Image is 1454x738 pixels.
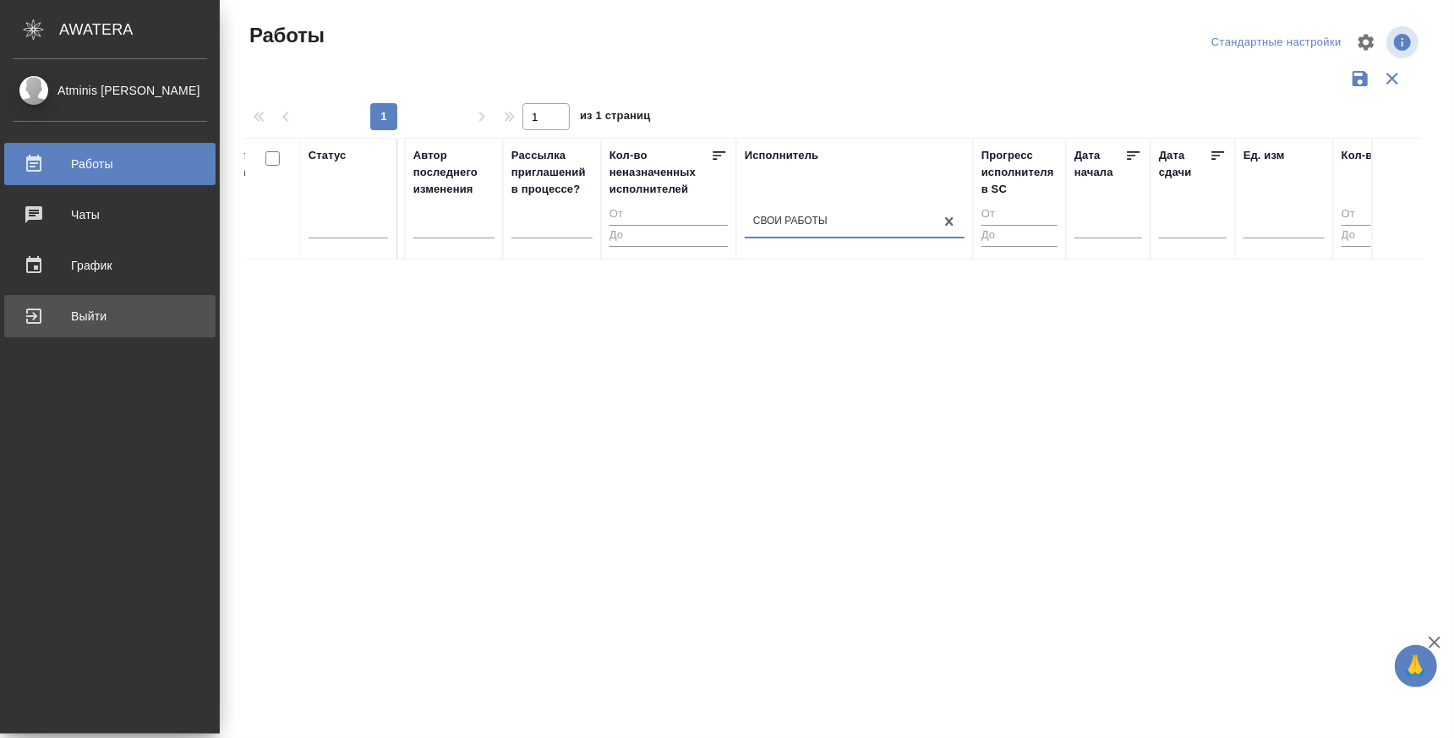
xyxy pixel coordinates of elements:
[59,13,220,46] div: AWATERA
[4,194,216,236] a: Чаты
[1074,147,1125,181] div: Дата начала
[1402,648,1430,684] span: 🙏
[1207,30,1346,56] div: split button
[413,147,495,198] div: Автор последнего изменения
[981,147,1058,198] div: Прогресс исполнителя в SC
[1376,63,1408,95] button: Сбросить фильтры
[609,205,728,226] input: От
[1342,225,1409,246] input: До
[13,151,207,177] div: Работы
[753,214,828,228] div: Свои работы
[13,81,207,100] div: Atminis [PERSON_NAME]
[1159,147,1210,181] div: Дата сдачи
[13,253,207,278] div: График
[1342,147,1380,164] div: Кол-во
[981,205,1058,226] input: От
[4,143,216,185] a: Работы
[580,106,651,130] span: из 1 страниц
[609,147,711,198] div: Кол-во неназначенных исполнителей
[245,22,325,49] span: Работы
[1395,645,1437,687] button: 🙏
[13,303,207,329] div: Выйти
[511,147,593,198] div: Рассылка приглашений в процессе?
[1244,147,1285,164] div: Ед. изм
[4,295,216,337] a: Выйти
[981,225,1058,246] input: До
[609,225,728,246] input: До
[309,147,347,164] div: Статус
[1344,63,1376,95] button: Сохранить фильтры
[745,147,819,164] div: Исполнитель
[13,202,207,227] div: Чаты
[1342,205,1409,226] input: От
[4,244,216,287] a: График
[1386,26,1422,58] span: Посмотреть информацию
[1346,22,1386,63] span: Настроить таблицу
